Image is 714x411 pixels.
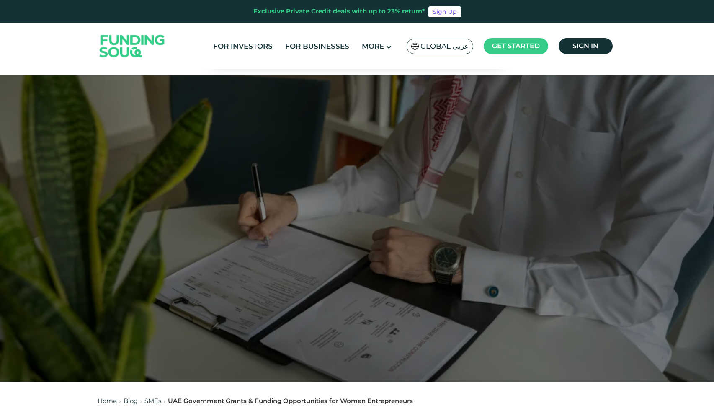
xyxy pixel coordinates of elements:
[492,42,540,50] span: Get started
[572,42,598,50] span: Sign in
[124,397,138,405] a: Blog
[283,39,351,53] a: For Businesses
[144,397,161,405] a: SMEs
[559,38,613,54] a: Sign in
[362,42,384,50] span: More
[211,39,275,53] a: For Investors
[168,396,413,406] div: UAE Government Grants & Funding Opportunities for Women Entrepreneurs
[91,25,173,67] img: Logo
[411,43,419,50] img: SA Flag
[253,7,425,16] div: Exclusive Private Credit deals with up to 23% return*
[428,6,461,17] a: Sign Up
[420,41,469,51] span: Global عربي
[98,397,117,405] a: Home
